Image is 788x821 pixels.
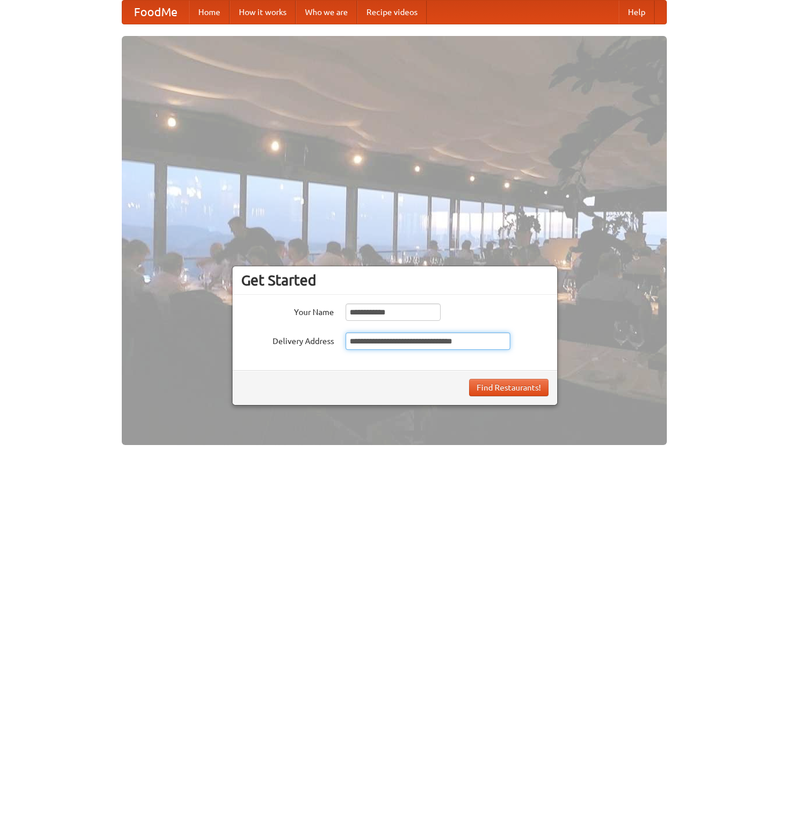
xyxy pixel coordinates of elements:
a: How it works [230,1,296,24]
a: Help [619,1,655,24]
h3: Get Started [241,272,549,289]
a: FoodMe [122,1,189,24]
button: Find Restaurants! [469,379,549,396]
a: Home [189,1,230,24]
label: Delivery Address [241,332,334,347]
a: Who we are [296,1,357,24]
a: Recipe videos [357,1,427,24]
label: Your Name [241,303,334,318]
